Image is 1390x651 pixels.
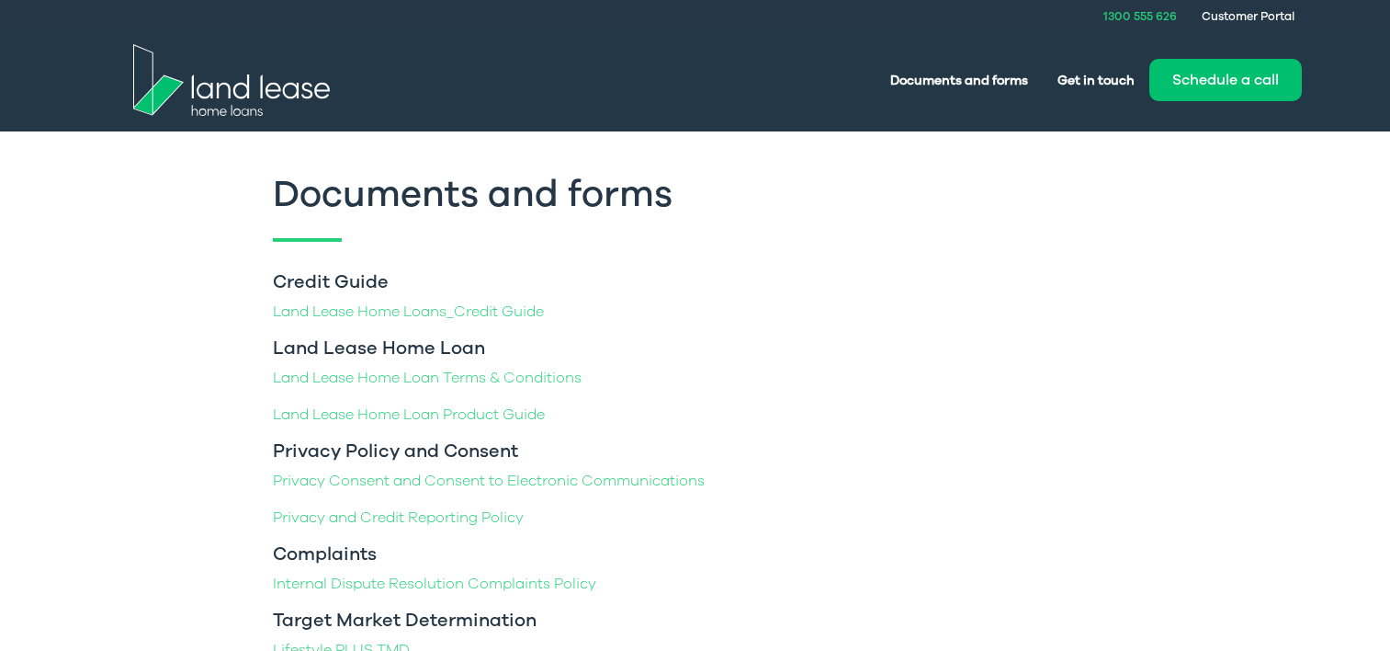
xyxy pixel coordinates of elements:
button: Schedule a call [1149,59,1302,101]
h3: Target Market Determination [273,610,1118,632]
a: Land Lease Home Loan Terms & Conditions [273,368,582,388]
h3: Land Lease Home Loan [273,337,1118,360]
a: Land Lease Home Loan Product Guide [273,405,545,425]
h3: Complaints [273,543,1118,565]
a: Documents and forms [876,63,1043,97]
a: Get in touch [1043,63,1149,97]
a: Internal Dispute Resolution Complaints Policy [273,574,596,594]
a: Privacy and Credit Reporting Policy [273,508,524,528]
h1: Documents and forms [273,176,1118,242]
a: Customer Portal [1202,8,1294,24]
h3: Credit Guide [273,271,1118,293]
img: Land Lease Home Loans [133,44,330,116]
h3: Privacy Policy and Consent [273,440,1118,463]
a: 1300 555 626 [1103,8,1177,24]
a: Land Lease Home Loans_Credit Guide [273,302,544,322]
a: Privacy Consent and Consent to Electronic Communications [273,471,705,491]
